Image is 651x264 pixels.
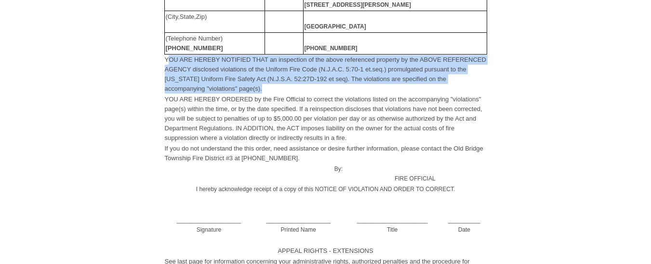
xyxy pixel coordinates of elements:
[343,164,487,184] td: FIRE OFFICIAL
[165,96,482,141] font: YOU ARE HEREBY ORDERED by the Fire Official to correct the violations listed on the accompanying ...
[165,145,483,162] font: If you do not understand the this order, need assistance or desire further information, please co...
[343,205,441,235] td: ______________________ Title
[166,13,207,20] font: (City,State,Zip)
[441,205,487,235] td: __________ Date
[166,35,223,52] font: (Telephone Number)
[164,184,487,195] td: I hereby acknowledge receipt of a copy of this NOTICE OF VIOLATION AND ORDER TO CORRECT.
[165,56,486,92] font: YOU ARE HEREBY NOTIFIED THAT an inspection of the above referenced property by the ABOVE REFERENC...
[166,44,223,52] b: [PHONE_NUMBER]
[278,247,373,254] font: APPEAL RIGHTS - EXTENSIONS
[164,164,344,184] td: By:
[305,23,366,30] b: [GEOGRAPHIC_DATA]
[253,205,343,235] td: ____________________ Printed Name
[164,205,254,235] td: ____________________ Signature
[305,1,411,8] b: [STREET_ADDRESS][PERSON_NAME]
[305,45,358,52] b: [PHONE_NUMBER]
